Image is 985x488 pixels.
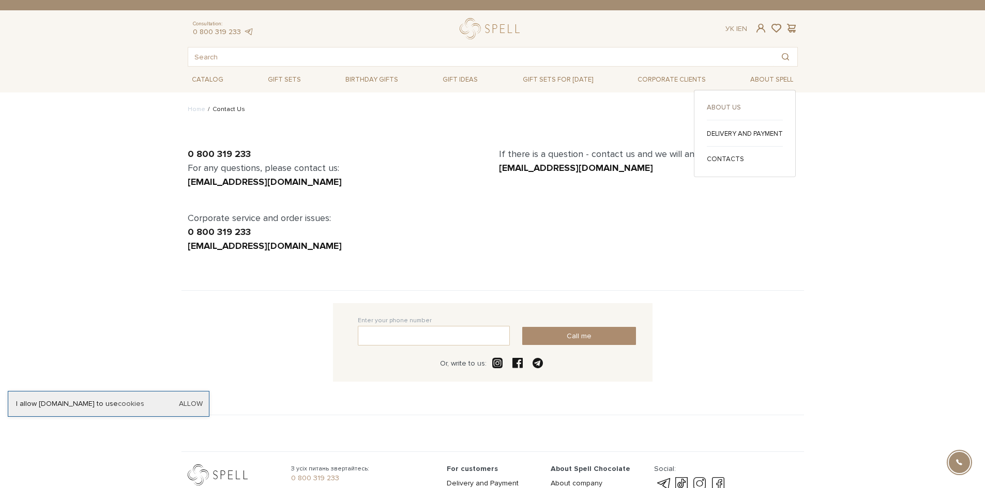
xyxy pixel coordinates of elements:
[522,327,636,345] button: Call me
[205,105,245,114] li: Contact Us
[440,359,487,368] div: Or, write to us:
[460,18,524,39] a: logo
[725,24,734,33] a: Ук
[499,162,653,174] a: [EMAIL_ADDRESS][DOMAIN_NAME]
[179,399,203,408] a: Allow
[746,72,797,88] a: About Spell
[438,72,482,88] a: Gift ideas
[291,474,434,483] a: 0 800 319 233
[493,147,804,253] div: If there is a question - contact us and we will answer
[244,27,254,36] a: telegram
[725,24,747,34] div: En
[447,479,519,487] a: Delivery and Payment
[707,129,783,138] a: Delivery and payment
[447,464,498,473] span: For customers
[188,240,342,251] a: [EMAIL_ADDRESS][DOMAIN_NAME]
[188,72,228,88] a: Catalog
[118,399,144,408] a: cookies
[188,226,251,238] a: 0 800 319 233
[654,464,726,474] div: Social:
[341,72,402,88] a: Birthday gifts
[358,316,432,325] label: Enter your phone number
[193,21,254,27] span: Consultation:
[188,105,205,113] a: Home
[736,24,738,33] span: |
[707,103,783,112] a: About us
[188,148,251,160] a: 0 800 319 233
[707,154,783,164] a: Contacts
[694,90,796,177] div: Catalog
[8,399,209,408] div: I allow [DOMAIN_NAME] to use
[188,176,342,187] a: [EMAIL_ADDRESS][DOMAIN_NAME]
[519,71,597,88] a: Gift sets for [DATE]
[264,72,305,88] a: Gift sets
[188,48,774,66] input: Search
[633,71,710,88] a: Corporate clients
[291,464,434,474] span: З усіх питань звертайтесь:
[551,479,602,487] a: About company
[774,48,797,66] button: Search
[181,147,493,253] div: For any questions, please contact us: Corporate service and order issues:
[193,27,241,36] a: 0 800 319 233
[551,464,630,473] span: About Spell Chocolate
